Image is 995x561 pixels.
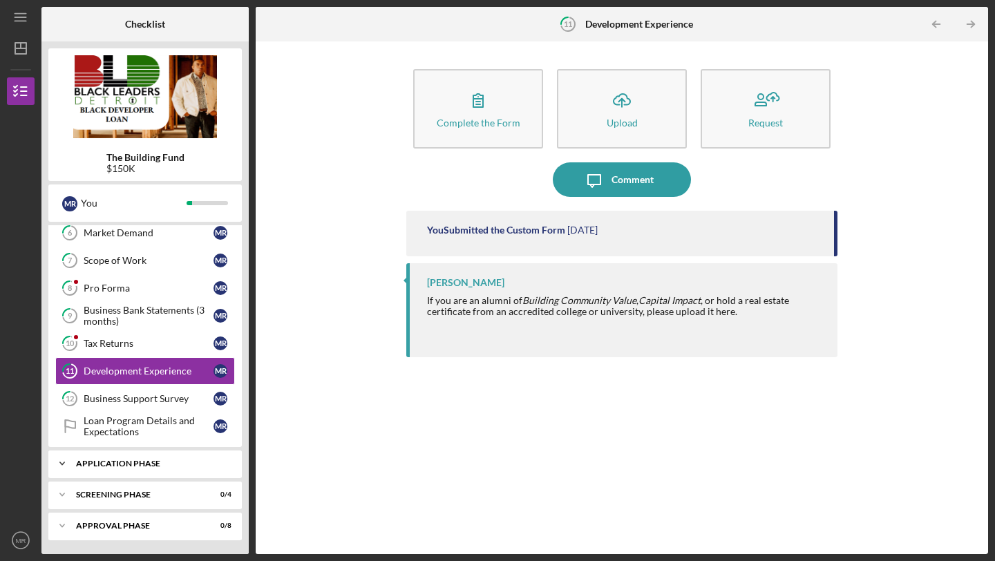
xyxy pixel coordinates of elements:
tspan: 6 [68,229,73,238]
div: Screening Phase [76,491,197,499]
div: M R [214,254,227,267]
div: [PERSON_NAME] [427,277,504,288]
b: The Building Fund [106,152,184,163]
b: Development Experience [585,19,693,30]
button: MR [7,526,35,554]
div: Request [748,117,783,128]
div: Market Demand [84,227,214,238]
button: Complete the Form [413,69,543,149]
a: 11Development ExperienceMR [55,357,235,385]
div: M R [214,364,227,378]
div: M R [214,281,227,295]
a: 9Business Bank Statements (3 months)MR [55,302,235,330]
div: Upload [607,117,638,128]
button: Request [701,69,831,149]
div: Complete the Form [437,117,520,128]
div: M R [214,419,227,433]
div: M R [62,196,77,211]
button: Upload [557,69,687,149]
div: Business Support Survey [84,393,214,404]
a: 8Pro FormaMR [55,274,235,302]
em: Building Community Value [522,294,636,306]
a: Loan Program Details and ExpectationsMR [55,412,235,440]
div: Development Experience [84,365,214,377]
tspan: 10 [66,339,75,348]
div: Tax Returns [84,338,214,349]
div: Loan Program Details and Expectations [84,415,214,437]
div: Pro Forma [84,283,214,294]
tspan: 12 [66,394,74,403]
em: Capital Impact [638,294,701,306]
tspan: 11 [66,367,74,376]
div: Scope of Work [84,255,214,266]
div: M R [214,392,227,406]
time: 2025-07-03 02:39 [567,225,598,236]
img: Product logo [48,55,242,138]
tspan: 8 [68,284,72,293]
text: MR [16,537,26,544]
div: Application Phase [76,459,225,468]
tspan: 11 [563,19,571,28]
div: If you are an alumni of , , or hold a real estate certificate from an accredited college or unive... [427,295,824,317]
div: You [81,191,187,215]
div: You Submitted the Custom Form [427,225,565,236]
button: Comment [553,162,691,197]
a: 7Scope of WorkMR [55,247,235,274]
tspan: 9 [68,312,73,321]
div: M R [214,309,227,323]
div: M R [214,336,227,350]
a: 10Tax ReturnsMR [55,330,235,357]
div: Approval Phase [76,522,197,530]
b: Checklist [125,19,165,30]
tspan: 7 [68,256,73,265]
div: M R [214,226,227,240]
a: 12Business Support SurveyMR [55,385,235,412]
div: $150K [106,163,184,174]
div: 0 / 8 [207,522,231,530]
div: 0 / 4 [207,491,231,499]
div: Comment [612,162,654,197]
a: 6Market DemandMR [55,219,235,247]
div: Business Bank Statements (3 months) [84,305,214,327]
